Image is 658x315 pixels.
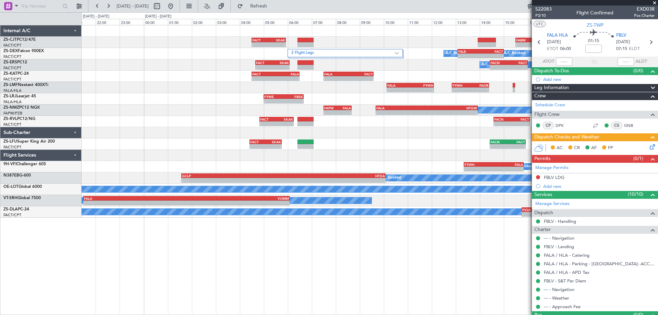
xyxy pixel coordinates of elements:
span: AC [557,145,563,152]
span: 522083 [535,5,552,13]
a: OE-LOTGlobal 6000 [3,185,42,189]
a: FACT/CPT [3,65,21,71]
span: FALA HLA [547,32,568,39]
div: - [272,65,289,69]
span: ALDT [636,58,647,65]
a: 9H-VFIChallenger 605 [3,162,46,166]
a: VT-SRHGlobal 7500 [3,196,41,200]
span: (0/0) [633,67,643,74]
div: 10:00 [384,19,408,25]
div: SKAK [277,117,293,121]
span: P3/10 [535,13,552,19]
span: ZS-CJT [3,38,17,42]
div: 22:00 [96,19,120,25]
span: ZS-KAT [3,72,17,76]
div: FABW [516,38,532,42]
span: Crew [534,92,546,100]
a: ZS-LMFNextant 400XTi [3,83,48,87]
span: [DATE] - [DATE] [117,3,149,9]
div: FALA [276,72,299,76]
div: FACT [349,72,373,76]
div: - [186,201,289,205]
img: arrow-gray.svg [395,52,399,54]
div: - [522,212,536,216]
div: FYWH [464,162,494,167]
span: ZS-NMZ [3,106,19,110]
span: Dispatch To-Dos [534,67,569,75]
span: 9H-VFI [3,162,16,166]
a: --- - Weather [544,295,569,301]
div: GCLP [182,174,283,178]
div: FBSK [283,95,303,99]
div: - [516,43,532,47]
div: Add new [543,76,655,82]
div: Add new [543,183,655,189]
span: Charter [534,226,551,234]
a: ZS-LFUSuper King Air 200 [3,140,55,144]
div: - [256,65,272,69]
div: - [283,99,303,103]
span: ZS-LMF [3,83,18,87]
div: FACN [490,61,509,65]
div: FYWH [410,83,433,87]
div: - [252,43,269,47]
span: Flight Crew [534,111,560,119]
span: ATOT [543,58,554,65]
div: - [260,122,277,126]
span: Dispatch [534,209,553,217]
div: - [508,144,525,148]
div: - [452,88,471,92]
div: FACT [252,38,269,42]
div: - [490,65,509,69]
div: FACN [494,117,512,121]
div: SKAK [269,38,285,42]
a: Schedule Crew [535,102,565,109]
a: ZS-CJTPC12/47E [3,38,36,42]
div: A/C Booked [446,48,467,59]
span: FBLV [616,32,626,39]
div: - [264,99,284,103]
a: ZS-LRJLearjet 45 [3,94,36,98]
span: 07:15 [616,46,627,52]
div: - [338,110,351,114]
div: - [509,65,527,69]
span: ZS-DEX [3,49,18,53]
span: Refresh [244,4,273,9]
span: ZS-DLA [3,207,18,211]
button: UTC [534,21,546,27]
div: 02:00 [192,19,216,25]
div: 15:00 [504,19,528,25]
div: FBLV LDG [544,174,564,180]
div: - [84,201,186,205]
div: SKAK [266,140,281,144]
div: - [470,88,488,92]
a: FBLV - S&T Per Diem [544,278,586,284]
div: - [276,76,299,81]
span: N387EB [3,173,19,178]
div: FACT [250,140,266,144]
div: FALA [493,162,523,167]
button: Refresh [234,1,275,12]
span: ZS-TWP [587,22,604,29]
a: ZS-RVLPC12/NG [3,117,35,121]
div: FYWH [452,83,471,87]
div: - [427,110,477,114]
div: FACT [508,140,525,144]
a: FBLV - Handling [544,218,576,224]
a: FAPM/PZB [3,111,22,116]
div: CP [543,122,554,129]
div: FALA [338,106,351,110]
div: 07:00 [312,19,336,25]
div: 14:00 [480,19,504,25]
a: N387EBG-600 [3,173,31,178]
div: HTGW [427,106,477,110]
span: [DATE] [547,39,561,46]
div: - [182,178,283,182]
a: --- - Navigation [544,235,574,241]
span: VT-SRH [3,196,17,200]
span: 01:15 [588,38,599,45]
div: - [387,88,410,92]
div: 23:00 [120,19,144,25]
div: 11:00 [408,19,432,25]
a: FACT/CPT [3,213,21,218]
